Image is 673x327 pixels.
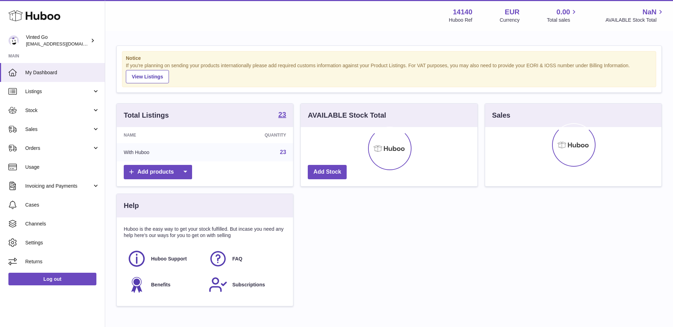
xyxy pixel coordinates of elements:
span: Stock [25,107,92,114]
span: Channels [25,221,100,227]
strong: 23 [278,111,286,118]
a: Log out [8,273,96,285]
span: FAQ [232,256,243,262]
span: Subscriptions [232,281,265,288]
span: Usage [25,164,100,171]
img: giedre.bartusyte@vinted.com [8,35,19,46]
th: Name [117,127,210,143]
div: Vinted Go [26,34,89,47]
a: Subscriptions [209,275,283,294]
span: Sales [25,126,92,133]
span: 0.00 [557,7,570,17]
p: Huboo is the easy way to get your stock fulfilled. But incase you need any help here's our ways f... [124,226,286,239]
span: Settings [25,239,100,246]
a: Benefits [127,275,202,294]
a: 0.00 Total sales [547,7,578,23]
th: Quantity [210,127,293,143]
a: 23 [278,111,286,119]
span: Total sales [547,17,578,23]
span: NaN [643,7,657,17]
span: Orders [25,145,92,152]
strong: Notice [126,55,652,62]
span: My Dashboard [25,69,100,76]
a: View Listings [126,70,169,83]
a: 23 [280,149,286,155]
span: AVAILABLE Stock Total [605,17,665,23]
span: Huboo Support [151,256,187,262]
div: If you're planning on sending your products internationally please add required customs informati... [126,62,652,83]
a: Huboo Support [127,249,202,268]
span: Invoicing and Payments [25,183,92,189]
span: Returns [25,258,100,265]
span: Cases [25,202,100,208]
span: [EMAIL_ADDRESS][DOMAIN_NAME] [26,41,103,47]
strong: 14140 [453,7,473,17]
span: Benefits [151,281,170,288]
span: Listings [25,88,92,95]
strong: EUR [505,7,519,17]
div: Huboo Ref [449,17,473,23]
h3: Total Listings [124,111,169,120]
div: Currency [500,17,520,23]
h3: Help [124,201,139,210]
a: NaN AVAILABLE Stock Total [605,7,665,23]
a: Add products [124,165,192,179]
td: With Huboo [117,143,210,161]
h3: AVAILABLE Stock Total [308,111,386,120]
a: FAQ [209,249,283,268]
a: Add Stock [308,165,347,179]
h3: Sales [492,111,510,120]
